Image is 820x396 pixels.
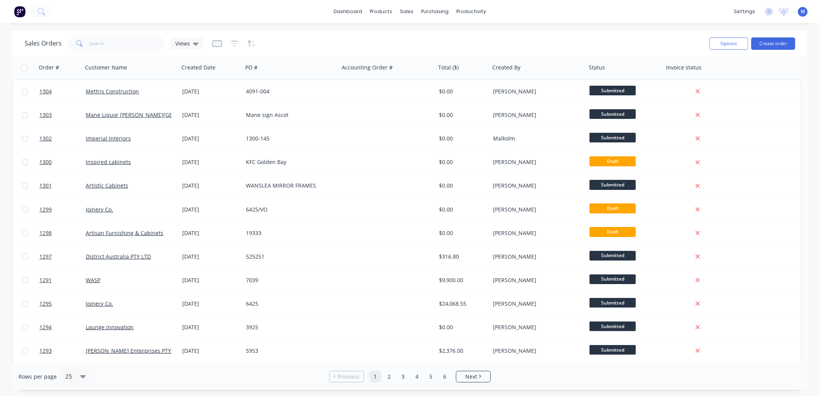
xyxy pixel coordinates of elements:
div: [DATE] [182,323,240,331]
div: [DATE] [182,253,240,261]
ul: Pagination [326,371,494,382]
div: [PERSON_NAME] [493,323,579,331]
div: [DATE] [182,229,240,237]
a: Page 5 [425,371,437,382]
a: Next page [456,373,490,381]
div: settings [730,6,759,17]
input: Search... [90,36,165,51]
a: 1300 [39,151,86,174]
a: Artistic Cabinets [86,182,128,189]
div: Mane sign Ascot [246,111,332,119]
span: Submitted [590,322,636,331]
div: [DATE] [182,276,240,284]
button: Create order [751,37,795,50]
span: 1300 [39,158,52,166]
a: Page 1 is your current page [369,371,381,382]
div: [PERSON_NAME] [493,88,579,95]
div: Malkolm [493,135,579,142]
div: 3925 [246,323,332,331]
a: 1297 [39,245,86,268]
div: Customer Name [85,64,127,71]
div: productivity [453,6,490,17]
div: 1300-145 [246,135,332,142]
img: Factory [14,6,25,17]
div: Total ($) [438,64,459,71]
a: Page 6 [439,371,451,382]
div: 19333 [246,229,332,237]
span: Draft [590,156,636,166]
div: $0.00 [439,158,485,166]
div: [PERSON_NAME] [493,347,579,355]
div: [DATE] [182,88,240,95]
div: $0.00 [439,229,485,237]
a: Joinery Co. [86,206,113,213]
a: Page 2 [383,371,395,382]
a: Previous page [330,373,364,381]
a: dashboard [330,6,366,17]
div: [PERSON_NAME] [493,111,579,119]
div: $0.00 [439,111,485,119]
div: Accounting Order # [342,64,393,71]
span: 1303 [39,111,52,119]
div: 7039 [246,276,332,284]
div: [DATE] [182,347,240,355]
h1: Sales Orders [25,40,62,47]
div: $9,900.00 [439,276,485,284]
div: 4091-004 [246,88,332,95]
span: 1304 [39,88,52,95]
div: [DATE] [182,300,240,308]
div: 525251 [246,253,332,261]
div: [PERSON_NAME] [493,253,579,261]
div: $0.00 [439,323,485,331]
div: 5953 [246,347,332,355]
div: purchasing [418,6,453,17]
div: 6425/VO [246,206,332,213]
span: 1291 [39,276,52,284]
a: Joinery Co. [86,300,113,307]
a: 1301 [39,174,86,197]
div: $0.00 [439,206,485,213]
div: PO # [245,64,258,71]
div: sales [396,6,418,17]
span: M [801,8,805,15]
span: Submitted [590,298,636,308]
div: $316.80 [439,253,485,261]
div: Status [589,64,605,71]
a: 1294 [39,316,86,339]
a: [PERSON_NAME] Enterprises PTY LTD [86,347,182,354]
div: KFC Golden Bay [246,158,332,166]
div: [PERSON_NAME] [493,158,579,166]
div: $2,376.00 [439,347,485,355]
div: [DATE] [182,182,240,190]
span: Submitted [590,86,636,95]
span: Submitted [590,251,636,261]
span: Submitted [590,133,636,142]
span: 1301 [39,182,52,190]
a: Page 3 [397,371,409,382]
span: Draft [590,203,636,213]
a: 1304 [39,80,86,103]
div: [PERSON_NAME] [493,182,579,190]
div: Created Date [181,64,215,71]
span: Submitted [590,274,636,284]
div: [DATE] [182,135,240,142]
a: 1303 [39,103,86,127]
a: 1293 [39,339,86,362]
div: Order # [39,64,59,71]
div: 6425 [246,300,332,308]
span: 1299 [39,206,52,213]
a: District Australia PTY LTD [86,253,151,260]
div: [DATE] [182,158,240,166]
div: products [366,6,396,17]
div: [PERSON_NAME] [493,300,579,308]
span: Draft [590,227,636,237]
div: $0.00 [439,135,485,142]
a: Page 4 [411,371,423,382]
span: 1294 [39,323,52,331]
a: Mettris Construction [86,88,139,95]
a: 1299 [39,198,86,221]
span: Rows per page [19,373,57,381]
span: Previous [338,373,360,381]
div: [DATE] [182,111,240,119]
div: $0.00 [439,182,485,190]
